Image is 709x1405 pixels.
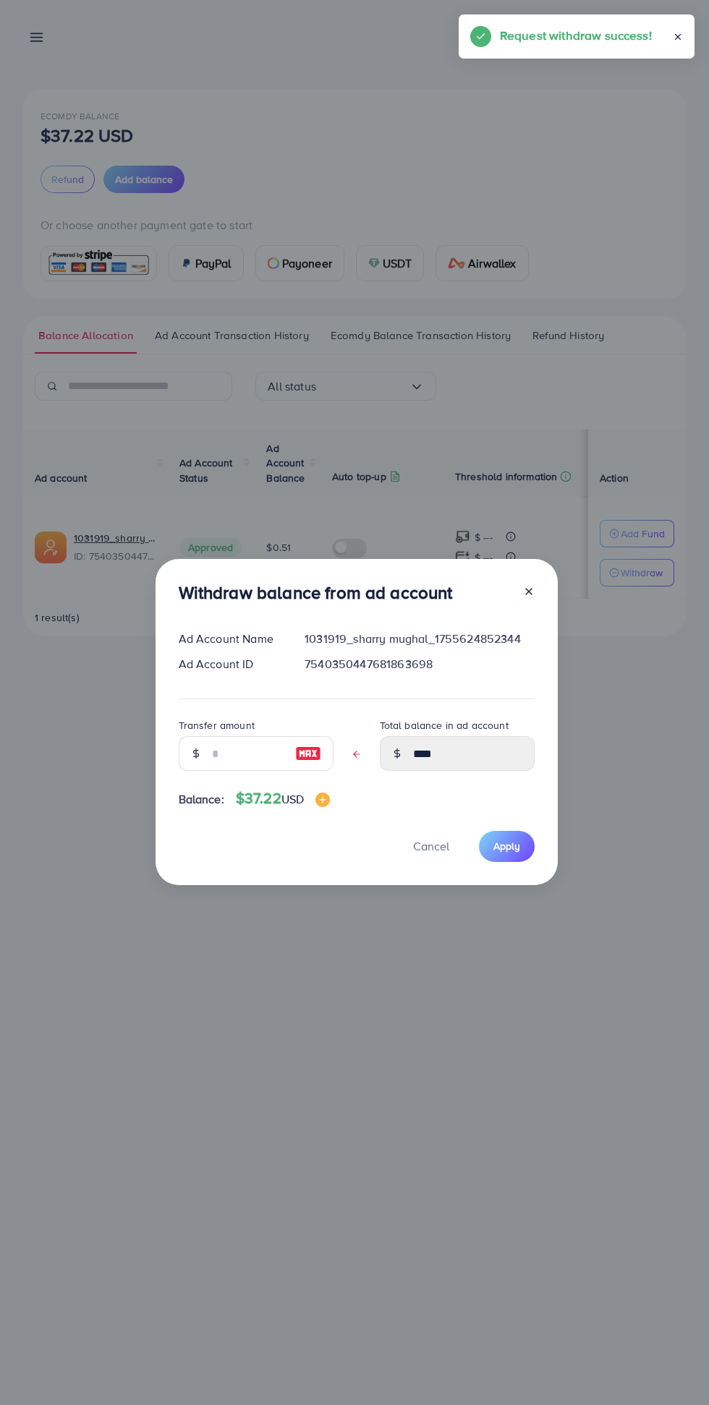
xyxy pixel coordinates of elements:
div: Ad Account ID [167,656,294,672]
span: Balance: [179,791,224,808]
label: Transfer amount [179,718,255,733]
button: Apply [479,831,535,862]
label: Total balance in ad account [380,718,509,733]
button: Cancel [395,831,467,862]
img: image [295,745,321,762]
span: USD [281,791,304,807]
span: Apply [493,839,520,853]
div: 7540350447681863698 [293,656,545,672]
div: Ad Account Name [167,631,294,647]
h4: $37.22 [236,790,330,808]
span: Cancel [413,838,449,854]
h5: Request withdraw success! [500,26,652,45]
img: image [315,793,330,807]
div: 1031919_sharry mughal_1755624852344 [293,631,545,647]
h3: Withdraw balance from ad account [179,582,453,603]
iframe: Chat [648,1340,698,1394]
